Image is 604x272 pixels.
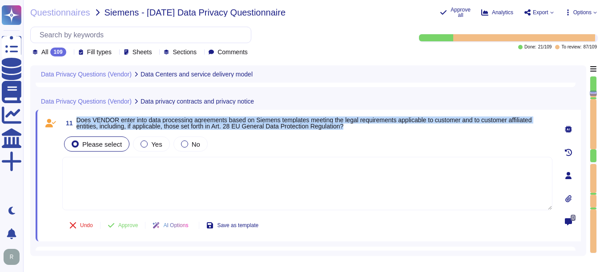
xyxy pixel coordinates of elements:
img: user [4,249,20,265]
span: No [192,140,200,148]
span: Does VENDOR enter into data processing agreements based on Siemens templates meeting the legal re... [77,116,532,130]
span: AI Options [163,223,188,228]
span: Save as template [217,223,258,228]
span: Please select [82,140,122,148]
span: Fill types [87,49,112,55]
span: Questionnaires [30,8,90,17]
button: user [2,247,26,267]
span: All [41,49,48,55]
div: 109 [50,48,66,56]
span: Approve all [451,7,471,18]
span: Sections [173,49,197,55]
input: Search by keywords [35,27,251,43]
span: Options [573,10,592,15]
span: Undo [80,223,93,228]
span: Comments [217,49,248,55]
span: 0 [571,215,576,221]
span: To review: [561,45,581,49]
button: Approve [101,216,145,234]
span: Approve [118,223,138,228]
span: 11 [62,120,73,126]
button: Undo [62,216,100,234]
button: Save as template [199,216,266,234]
span: Siemens - [DATE] Data Privacy Questionnaire [105,8,286,17]
span: Data privacy contracts and privacy notice [141,98,254,104]
span: Data Privacy Questions (Vendor) [41,98,132,104]
span: Sheets [133,49,152,55]
button: Analytics [481,9,513,16]
span: 21 / 109 [538,45,552,49]
span: 87 / 109 [583,45,597,49]
span: Yes [151,140,162,148]
span: Done: [524,45,536,49]
span: Analytics [492,10,513,15]
button: Approve all [440,7,471,18]
span: Export [533,10,548,15]
span: Data Centers and service delivery model [141,71,253,77]
span: Data Privacy Questions (Vendor) [41,71,132,77]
